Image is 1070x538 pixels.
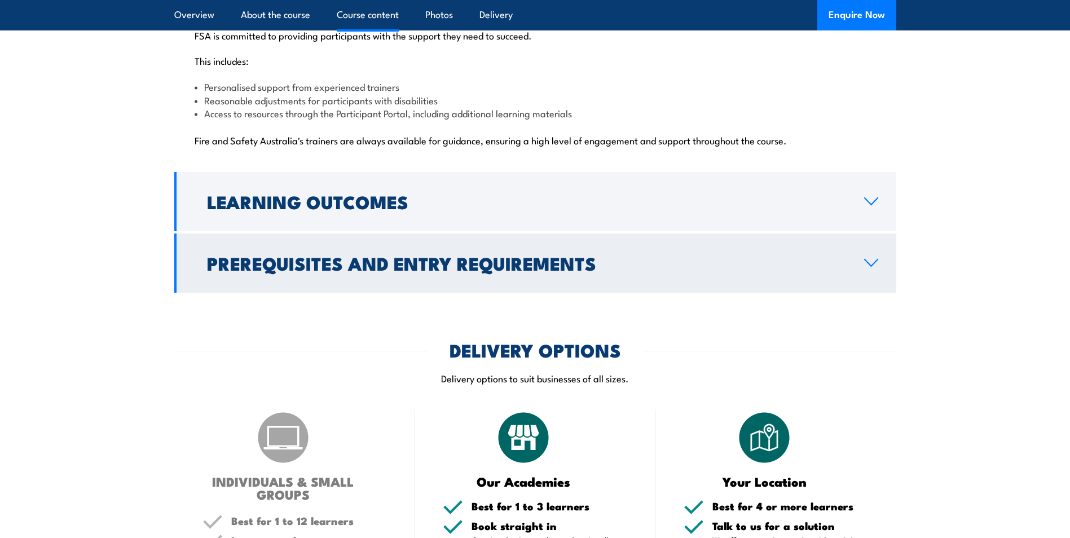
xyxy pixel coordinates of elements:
p: Fire and Safety Australia's trainers are always available for guidance, ensuring a high level of ... [195,134,876,145]
h3: Your Location [684,475,846,488]
h3: INDIVIDUALS & SMALL GROUPS [202,475,364,501]
a: Learning Outcomes [174,172,896,231]
li: Reasonable adjustments for participants with disabilities [195,94,876,107]
p: FSA is committed to providing participants with the support they need to succeed. [195,29,876,41]
h3: Our Academies [443,475,605,488]
h2: DELIVERY OPTIONS [450,342,621,358]
a: Prerequisites and Entry Requirements [174,233,896,293]
p: This includes: [195,55,876,66]
h2: Prerequisites and Entry Requirements [207,255,846,271]
h2: Learning Outcomes [207,193,846,209]
li: Personalised support from experienced trainers [195,80,876,93]
p: Delivery options to suit businesses of all sizes. [174,372,896,385]
li: Access to resources through the Participant Portal, including additional learning materials [195,107,876,120]
h5: Best for 4 or more learners [712,501,868,511]
h5: Best for 1 to 3 learners [472,501,627,511]
h5: Book straight in [472,521,627,531]
h5: Best for 1 to 12 learners [231,515,387,526]
h5: Talk to us for a solution [712,521,868,531]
